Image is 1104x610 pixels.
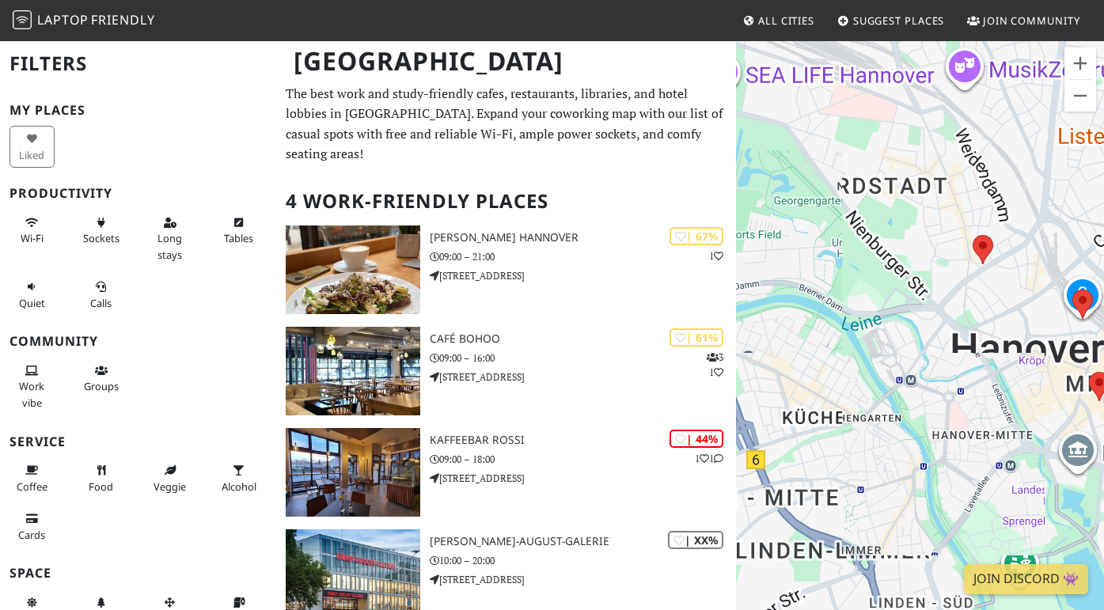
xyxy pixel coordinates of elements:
[430,434,737,447] h3: Kaffeebar Rossi
[13,7,155,35] a: LaptopFriendly LaptopFriendly
[430,553,737,568] p: 10:00 – 20:00
[430,332,737,346] h3: Café Bohoo
[9,434,267,449] h3: Service
[281,40,733,83] h1: [GEOGRAPHIC_DATA]
[853,13,945,28] span: Suggest Places
[430,231,737,244] h3: [PERSON_NAME] Hannover
[695,451,723,466] p: 1 1
[90,296,112,310] span: Video/audio calls
[961,6,1087,35] a: Join Community
[430,268,737,283] p: [STREET_ADDRESS]
[736,6,821,35] a: All Cities
[18,528,45,542] span: Credit cards
[78,457,123,499] button: Food
[430,535,737,548] h3: [PERSON_NAME]-August-Galerie
[9,358,55,415] button: Work vibe
[17,479,47,494] span: Coffee
[9,506,55,547] button: Cards
[78,210,123,252] button: Sockets
[9,274,55,316] button: Quiet
[276,327,736,415] a: Café Bohoo | 61% 31 Café Bohoo 09:00 – 16:00 [STREET_ADDRESS]
[831,6,951,35] a: Suggest Places
[19,379,44,409] span: People working
[709,248,723,263] p: 1
[157,231,182,261] span: Long stays
[37,11,89,28] span: Laptop
[286,177,727,225] h2: 4 Work-Friendly Places
[217,210,262,252] button: Tables
[154,479,186,494] span: Veggie
[9,186,267,201] h3: Productivity
[147,210,192,267] button: Long stays
[1064,47,1096,79] button: Zoom in
[276,225,736,314] a: BoBo Hannover | 67% 1 [PERSON_NAME] Hannover 09:00 – 21:00 [STREET_ADDRESS]
[430,572,737,587] p: [STREET_ADDRESS]
[430,249,737,264] p: 09:00 – 21:00
[1064,80,1096,112] button: Zoom out
[707,350,723,380] p: 3 1
[78,358,123,400] button: Groups
[758,13,814,28] span: All Cities
[430,369,737,385] p: [STREET_ADDRESS]
[224,231,253,245] span: Work-friendly tables
[83,231,120,245] span: Power sockets
[430,452,737,467] p: 09:00 – 18:00
[9,40,267,88] h2: Filters
[147,457,192,499] button: Veggie
[9,457,55,499] button: Coffee
[286,327,420,415] img: Café Bohoo
[286,428,420,517] img: Kaffeebar Rossi
[89,479,113,494] span: Food
[9,334,267,349] h3: Community
[21,231,44,245] span: Stable Wi-Fi
[91,11,154,28] span: Friendly
[286,84,727,165] p: The best work and study-friendly cafes, restaurants, libraries, and hotel lobbies in [GEOGRAPHIC_...
[13,10,32,29] img: LaptopFriendly
[670,227,723,245] div: | 67%
[9,566,267,581] h3: Space
[286,225,420,314] img: BoBo Hannover
[670,328,723,347] div: | 61%
[276,428,736,517] a: Kaffeebar Rossi | 44% 11 Kaffeebar Rossi 09:00 – 18:00 [STREET_ADDRESS]
[964,564,1088,594] a: Join Discord 👾
[430,471,737,486] p: [STREET_ADDRESS]
[217,457,262,499] button: Alcohol
[9,210,55,252] button: Wi-Fi
[9,103,267,118] h3: My Places
[430,350,737,366] p: 09:00 – 16:00
[983,13,1080,28] span: Join Community
[84,379,119,393] span: Group tables
[668,531,723,549] div: | XX%
[19,296,45,310] span: Quiet
[78,274,123,316] button: Calls
[670,430,723,448] div: | 44%
[222,479,256,494] span: Alcohol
